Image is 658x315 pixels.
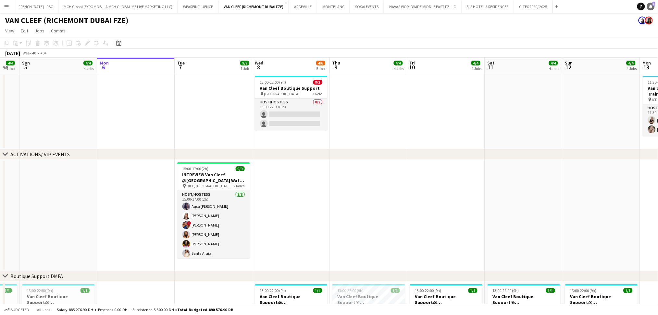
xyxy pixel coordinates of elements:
[5,16,129,25] h1: VAN CLEEF (RICHEMONT DUBAI FZE)
[58,0,178,13] button: MCH Global (EXPOMOBILIA MCH GLOBAL ME LIVE MARKETING LLC)
[317,0,350,13] button: MONTBLANC
[5,28,14,34] span: View
[21,51,38,55] span: Week 40
[565,60,573,66] span: Sun
[462,0,514,13] button: SLS HOTEL & RESIDENCES
[255,294,328,305] h3: Van Cleef Boutique Support@ [GEOGRAPHIC_DATA]
[6,61,15,65] span: 4/4
[177,307,233,312] span: Total Budgeted 890 576.90 DH
[488,294,560,305] h3: Van Cleef Boutique Support@ [GEOGRAPHIC_DATA]
[255,85,328,91] h3: Van Cleef Boutique Support
[48,27,68,35] a: Comms
[391,288,400,293] span: 1/1
[472,66,482,71] div: 4 Jobs
[241,66,249,71] div: 1 Job
[27,288,54,293] span: 13:00-22:00 (9h)
[255,60,263,66] span: Wed
[313,288,322,293] span: 1/1
[255,76,328,130] app-job-card: 13:00-22:00 (9h)0/2Van Cleef Boutique Support [GEOGRAPHIC_DATA]1 RoleHost/Hostess0/213:00-22:00 (9h)
[36,307,51,312] span: All jobs
[549,61,558,65] span: 4/4
[32,27,47,35] a: Jobs
[10,273,63,279] div: Boutique Support DMFA
[177,172,250,183] h3: INTREVIEW Van Cleef @[GEOGRAPHIC_DATA] Watch Week 2025
[384,0,462,13] button: HAVAS WORLDWIDE MIDDLE EAST FZ LLC
[415,288,441,293] span: 13:00-22:00 (9h)
[652,2,655,6] span: 1
[642,64,651,71] span: 13
[647,3,655,10] a: 1
[394,66,404,71] div: 4 Jobs
[51,28,66,34] span: Comms
[176,64,185,71] span: 7
[81,288,90,293] span: 1/1
[332,60,341,66] span: Thu
[182,166,209,171] span: 15:00-17:00 (2h)
[394,61,403,65] span: 4/4
[639,17,646,24] app-user-avatar: Sarah Wannous
[10,308,29,312] span: Budgeted
[35,28,44,34] span: Jobs
[565,294,638,305] h3: Van Cleef Boutique Support@ [GEOGRAPHIC_DATA]
[18,27,31,35] a: Edit
[3,306,30,313] button: Budgeted
[236,166,245,171] span: 9/9
[331,64,341,71] span: 9
[643,60,651,66] span: Mon
[264,91,300,96] span: [GEOGRAPHIC_DATA]
[40,51,46,55] div: +04
[21,28,28,34] span: Edit
[332,294,405,305] h3: Van Cleef Boutique Support@ [GEOGRAPHIC_DATA]
[487,64,495,71] span: 11
[13,0,58,13] button: FRENCH [DATE] - FBC
[3,288,12,293] span: 1/1
[100,60,109,66] span: Mon
[240,61,249,65] span: 9/9
[84,66,94,71] div: 4 Jobs
[187,183,234,188] span: DIFC, [GEOGRAPHIC_DATA], Level 23
[546,288,555,293] span: 1/1
[488,60,495,66] span: Sat
[177,60,185,66] span: Tue
[234,183,245,188] span: 2 Roles
[177,162,250,258] app-job-card: 15:00-17:00 (2h)9/9INTREVIEW Van Cleef @[GEOGRAPHIC_DATA] Watch Week 2025 DIFC, [GEOGRAPHIC_DATA]...
[409,64,415,71] span: 10
[178,0,218,13] button: WEAREINFLUENCE
[627,66,637,71] div: 4 Jobs
[218,0,289,13] button: VAN CLEEF (RICHEMONT DUBAI FZE)
[254,64,263,71] span: 8
[410,60,415,66] span: Fri
[471,61,480,65] span: 4/4
[83,61,93,65] span: 4/4
[316,61,325,65] span: 4/6
[468,288,478,293] span: 1/1
[645,17,653,24] app-user-avatar: Sara Mendhao
[57,307,233,312] div: Salary 885 276.90 DH + Expenses 0.00 DH + Subsistence 5 300.00 DH =
[627,61,636,65] span: 4/4
[177,191,250,279] app-card-role: Host/Hostess8/815:00-17:00 (2h)Aqsa [PERSON_NAME][PERSON_NAME]![PERSON_NAME][PERSON_NAME][PERSON_...
[255,99,328,130] app-card-role: Host/Hostess0/213:00-22:00 (9h)
[624,288,633,293] span: 1/1
[317,66,327,71] div: 5 Jobs
[549,66,559,71] div: 4 Jobs
[5,50,20,56] div: [DATE]
[570,288,597,293] span: 13:00-22:00 (9h)
[10,151,70,157] div: ACTIVATIONS/ VIP EVENTS
[338,288,364,293] span: 13:00-22:00 (9h)
[260,80,286,85] span: 13:00-22:00 (9h)
[313,91,322,96] span: 1 Role
[3,27,17,35] a: View
[6,66,16,71] div: 4 Jobs
[22,60,30,66] span: Sun
[289,0,317,13] button: ARGEVILLE
[187,221,191,225] span: !
[22,294,95,305] h3: Van Cleef Boutique Support@ [GEOGRAPHIC_DATA]
[514,0,553,13] button: GITEX 2020/ 2025
[564,64,573,71] span: 12
[99,64,109,71] span: 6
[493,288,519,293] span: 13:00-22:00 (9h)
[313,80,322,85] span: 0/2
[350,0,384,13] button: SOSAI EVENTS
